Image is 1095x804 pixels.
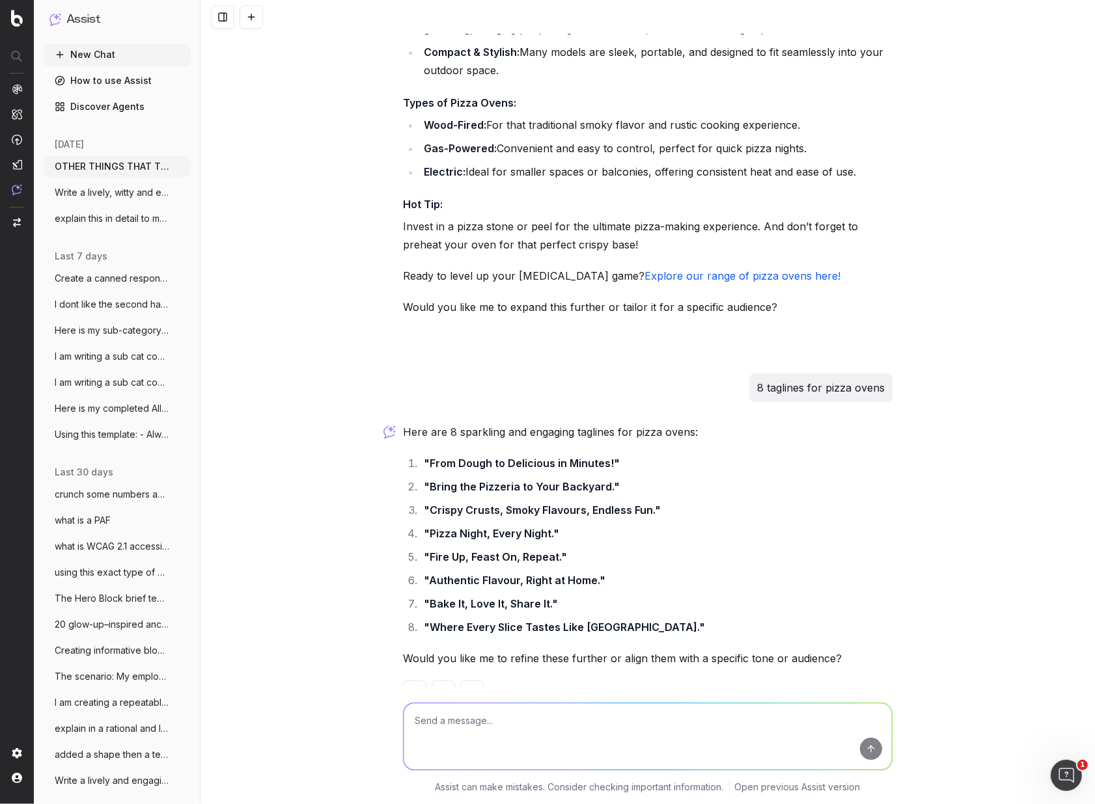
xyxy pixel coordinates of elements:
[1077,760,1088,770] span: 1
[55,298,169,311] span: I dont like the second half of this sent
[55,350,169,363] span: I am writing a sub cat content creation
[383,425,396,438] img: Botify assist logo
[44,208,190,229] button: explain this in detail to me (ecommerce
[55,566,169,579] span: using this exact type of content templat
[55,376,169,389] span: I am writing a sub cat content creation
[12,748,22,758] img: Setting
[44,588,190,609] button: The Hero Block brief template Engaging
[403,298,893,316] p: Would you like me to expand this further or tailor it for a specific audience?
[55,696,169,709] span: I am creating a repeatable prompt to gen
[44,182,190,203] button: Write a lively, witty and engaging meta
[424,574,605,587] strong: "Authentic Flavour, Right at Home."
[757,379,885,397] p: 8 taglines for pizza ovens
[645,269,840,282] a: Explore our range of pizza ovens here!
[55,644,169,657] span: Creating informative block (of this leng
[424,457,620,470] strong: "From Dough to Delicious in Minutes!"
[11,10,23,27] img: Botify logo
[424,621,705,634] strong: "Where Every Slice Tastes Like [GEOGRAPHIC_DATA]."
[420,116,893,134] li: For that traditional smoky flavor and rustic cooking experience.
[44,484,190,505] button: crunch some numbers and gather data to g
[436,781,724,794] p: Assist can make mistakes. Consider checking important information.
[55,272,169,285] span: Create a canned response from online fra
[12,773,22,783] img: My account
[44,718,190,739] button: explain in a rational and logical manner
[55,774,169,787] span: Write a lively and engaging metadescript
[55,250,107,263] span: last 7 days
[44,640,190,661] button: Creating informative block (of this leng
[44,372,190,393] button: I am writing a sub cat content creation
[12,84,22,94] img: Analytics
[420,43,893,79] li: Many models are sleek, portable, and designed to fit seamlessly into your outdoor space.
[44,424,190,445] button: Using this template: - Always use simple
[403,95,893,111] h4: Types of Pizza Ovens:
[44,666,190,687] button: The scenario: My employee is on to a sec
[55,618,169,631] span: 20 glow-up–inspired anchor text lines fo
[420,163,893,181] li: Ideal for smaller spaces or balconies, offering consistent heat and ease of use.
[424,597,558,610] strong: "Bake It, Love It, Share It."
[55,670,169,683] span: The scenario: My employee is on to a sec
[403,423,893,441] p: Here are 8 sparkling and engaging taglines for pizza ovens:
[12,184,22,195] img: Assist
[424,550,567,563] strong: "Fire Up, Feast On, Repeat."
[44,268,190,289] button: Create a canned response from online fra
[13,218,21,227] img: Switch project
[12,109,22,120] img: Intelligence
[424,480,620,493] strong: "Bring the Pizzeria to Your Backyard."
[44,320,190,341] button: Here is my sub-category content brief fo
[44,44,190,65] button: New Chat
[424,503,661,516] strong: "Crispy Crusts, Smoky Flavours, Endless Fun."
[55,324,169,337] span: Here is my sub-category content brief fo
[403,267,893,285] p: Ready to level up your [MEDICAL_DATA] game?
[44,398,190,419] button: Here is my completed All BBQs content pa
[403,196,893,212] h4: Hot Tip:
[44,770,190,791] button: Write a lively and engaging metadescript
[424,46,520,59] strong: Compact & Stylish:
[55,160,169,173] span: OTHER THINGS THAT TIE IN WITH THIS AUSSI
[403,649,893,667] p: Would you like me to refine these further or align them with a specific tone or audience?
[55,138,84,151] span: [DATE]
[55,488,169,501] span: crunch some numbers and gather data to g
[49,10,185,29] button: Assist
[55,514,111,527] span: what is a PAF
[55,592,169,605] span: The Hero Block brief template Engaging
[424,165,465,178] strong: Electric:
[44,614,190,635] button: 20 glow-up–inspired anchor text lines fo
[44,562,190,583] button: using this exact type of content templat
[55,540,169,553] span: what is WCAG 2.1 accessibility requireme
[403,217,893,254] p: Invest in a pizza stone or peel for the ultimate pizza-making experience. And don’t forget to pre...
[12,159,22,170] img: Studio
[44,744,190,765] button: added a shape then a text box within on
[424,142,497,155] strong: Gas-Powered:
[55,428,169,441] span: Using this template: - Always use simple
[44,536,190,557] button: what is WCAG 2.1 accessibility requireme
[735,781,861,794] a: Open previous Assist version
[44,510,190,531] button: what is a PAF
[55,402,169,415] span: Here is my completed All BBQs content pa
[55,212,169,225] span: explain this in detail to me (ecommerce
[44,96,190,117] a: Discover Agents
[55,186,169,199] span: Write a lively, witty and engaging meta
[44,692,190,713] button: I am creating a repeatable prompt to gen
[424,118,486,131] strong: Wood-Fired:
[424,527,559,540] strong: "Pizza Night, Every Night."
[1051,760,1082,791] iframe: Intercom live chat
[55,722,169,735] span: explain in a rational and logical manner
[44,346,190,367] button: I am writing a sub cat content creation
[420,139,893,157] li: Convenient and easy to control, perfect for quick pizza nights.
[44,70,190,91] a: How to use Assist
[44,294,190,315] button: I dont like the second half of this sent
[49,13,61,25] img: Assist
[66,10,100,29] h1: Assist
[55,748,169,761] span: added a shape then a text box within on
[44,156,190,177] button: OTHER THINGS THAT TIE IN WITH THIS AUSSI
[55,466,113,479] span: last 30 days
[12,134,22,145] img: Activation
